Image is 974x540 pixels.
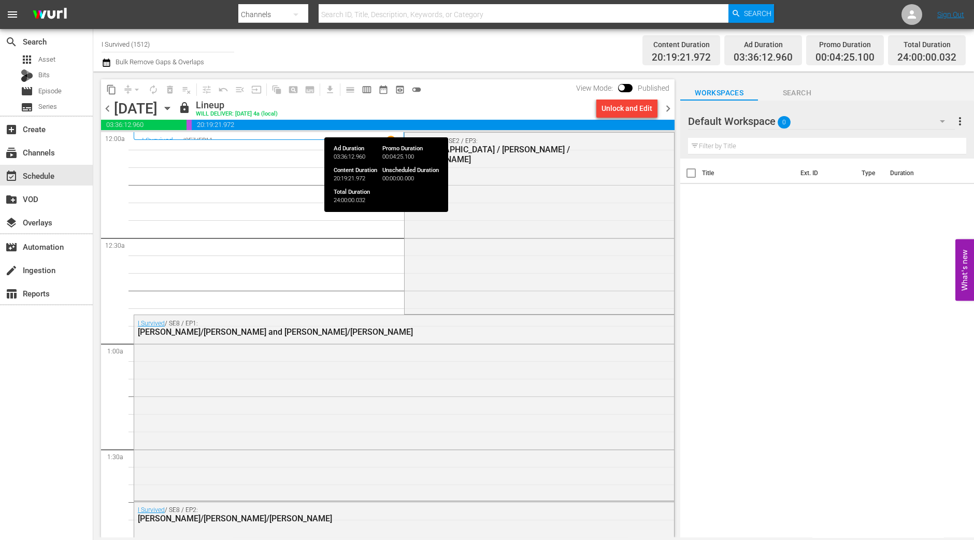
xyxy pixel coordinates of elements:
span: Automation [5,241,18,253]
span: 0 [778,111,791,133]
span: Schedule [5,170,18,182]
span: 00:04:25.100 [815,52,875,64]
span: Asset [21,53,33,66]
button: Open Feedback Widget [955,239,974,301]
span: Asset [38,54,55,65]
span: Episode [21,85,33,97]
span: Day Calendar View [338,79,359,100]
span: Workspaces [680,87,758,100]
span: Bulk Remove Gaps & Overlaps [114,58,204,66]
span: lock [178,102,191,114]
span: VOD [5,193,18,206]
span: chevron_left [101,102,114,115]
span: Copy Lineup [103,81,120,98]
span: Bits [38,70,50,80]
span: Series [38,102,57,112]
span: Ingestion [5,264,18,277]
span: Search [758,87,836,100]
div: Ad Duration [734,37,793,52]
div: / SE8 / EP2: [138,506,614,523]
span: Create [5,123,18,136]
p: SE7 / [185,137,198,144]
span: content_copy [106,84,117,95]
span: Search [5,36,18,48]
span: Download as CSV [318,79,338,100]
span: 24 hours Lineup View is OFF [408,81,425,98]
span: Overlays [5,217,18,229]
span: View Mode: [571,84,618,92]
span: Create Series Block [302,81,318,98]
span: Fill episodes with ad slates [232,81,248,98]
div: Default Workspace [688,107,955,136]
a: Sign Out [937,10,964,19]
span: Series [21,101,33,113]
span: calendar_view_week_outlined [362,84,372,95]
div: [PERSON_NAME]/[PERSON_NAME] and [PERSON_NAME]/[PERSON_NAME] [138,327,614,337]
span: preview_outlined [395,84,405,95]
th: Type [855,159,884,188]
span: Search [744,4,771,23]
span: 20:19:21.972 [192,120,675,130]
p: 1 [389,137,393,144]
div: Promo Duration [815,37,875,52]
span: 24:00:00.032 [897,52,956,64]
span: Clear Lineup [178,81,195,98]
button: Unlock and Edit [596,99,657,118]
span: Published [633,84,675,92]
span: 00:04:25.100 [187,120,192,130]
span: Episode [38,86,62,96]
div: Lineup [196,100,278,111]
span: Month Calendar View [375,81,392,98]
p: EP11 [198,137,213,144]
span: 03:36:12.960 [101,120,187,130]
th: Duration [884,159,946,188]
div: / SE2 / EP3: [408,137,619,164]
a: I Survived . . . [142,136,182,145]
div: Bits [21,69,33,82]
span: toggle_off [411,84,422,95]
span: Channels [5,147,18,159]
div: [DATE] [114,100,157,117]
span: Week Calendar View [359,81,375,98]
span: Update Metadata from Key Asset [248,81,265,98]
img: ans4CAIJ8jUAAAAAAAAAAAAAAAAAAAAAAAAgQb4GAAAAAAAAAAAAAAAAAAAAAAAAJMjXAAAAAAAAAAAAAAAAAAAAAAAAgAT5G... [25,3,75,27]
span: chevron_right [662,102,675,115]
button: Search [728,4,774,23]
th: Ext. ID [794,159,855,188]
span: Refresh All Search Blocks [265,79,285,100]
span: 20:19:21.972 [652,52,711,64]
th: Title [702,159,794,188]
span: Create Search Block [285,81,302,98]
span: Toggle to switch from Published to Draft view. [618,84,625,91]
span: Reports [5,288,18,300]
div: Total Duration [897,37,956,52]
div: Unlock and Edit [601,99,652,118]
a: I Survived . . . [408,137,445,145]
a: I Survived [138,320,165,327]
a: I Survived [138,506,165,514]
div: WILL DELIVER: [DATE] 4a (local) [196,111,278,118]
span: Revert to Primary Episode [215,81,232,98]
span: View Backup [392,81,408,98]
div: Content Duration [652,37,711,52]
span: date_range_outlined [378,84,389,95]
span: Customize Events [195,79,215,100]
div: [DEMOGRAPHIC_DATA] / [PERSON_NAME] / [PERSON_NAME] [408,145,619,164]
span: menu [6,8,19,21]
span: 03:36:12.960 [734,52,793,64]
div: [PERSON_NAME]/[PERSON_NAME]/[PERSON_NAME] [138,514,614,523]
button: more_vert [954,109,966,134]
p: / [182,137,185,144]
span: more_vert [954,115,966,127]
div: / SE8 / EP1: [138,320,614,337]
